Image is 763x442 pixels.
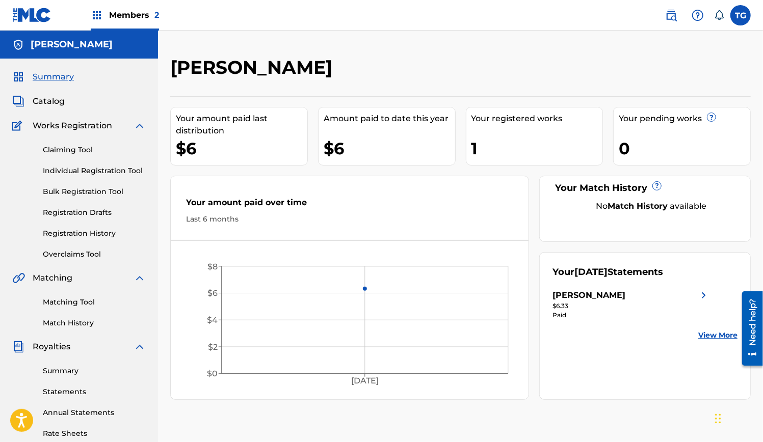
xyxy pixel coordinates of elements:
[208,342,218,352] tspan: $2
[43,428,146,439] a: Rate Sheets
[12,272,25,284] img: Matching
[33,120,112,132] span: Works Registration
[31,39,113,50] h5: Frank Larry Solivan II
[471,113,603,125] div: Your registered works
[186,197,513,214] div: Your amount paid over time
[698,330,738,341] a: View More
[608,201,668,211] strong: Match History
[207,262,218,271] tspan: $8
[12,95,24,107] img: Catalog
[91,9,103,21] img: Top Rightsholders
[12,341,24,353] img: Royalties
[734,288,763,370] iframe: Resource Center
[707,113,716,121] span: ?
[33,95,65,107] span: Catalog
[12,39,24,51] img: Accounts
[33,71,74,83] span: Summary
[43,145,146,155] a: Claiming Tool
[12,71,74,83] a: SummarySummary
[134,272,146,284] img: expand
[471,137,603,160] div: 1
[661,5,681,25] a: Public Search
[43,366,146,376] a: Summary
[665,9,677,21] img: search
[552,265,663,279] div: Your Statements
[176,137,307,160] div: $6
[698,289,710,301] img: right chevron icon
[43,386,146,397] a: Statements
[552,289,625,301] div: [PERSON_NAME]
[134,341,146,353] img: expand
[43,297,146,308] a: Matching Tool
[565,200,738,212] div: No available
[186,214,513,225] div: Last 6 months
[715,403,721,434] div: Drag
[154,10,159,20] span: 2
[688,5,708,25] div: Help
[109,9,159,21] span: Members
[43,249,146,260] a: Overclaims Tool
[712,393,763,442] iframe: Chat Widget
[33,272,72,284] span: Matching
[12,120,25,132] img: Works Registration
[619,137,750,160] div: 0
[552,301,709,311] div: $6.33
[714,10,724,20] div: Notifications
[12,71,24,83] img: Summary
[574,266,608,278] span: [DATE]
[552,289,709,320] a: [PERSON_NAME]right chevron icon$6.33Paid
[12,8,51,22] img: MLC Logo
[43,165,146,176] a: Individual Registration Tool
[730,5,751,25] div: User Menu
[176,113,307,137] div: Your amount paid last distribution
[43,318,146,328] a: Match History
[43,186,146,197] a: Bulk Registration Tool
[351,376,379,385] tspan: [DATE]
[324,113,455,125] div: Amount paid to date this year
[552,311,709,320] div: Paid
[43,407,146,418] a: Annual Statements
[692,9,704,21] img: help
[207,315,218,325] tspan: $4
[33,341,70,353] span: Royalties
[170,56,337,79] h2: [PERSON_NAME]
[653,182,661,190] span: ?
[12,95,65,107] a: CatalogCatalog
[43,228,146,239] a: Registration History
[552,181,738,195] div: Your Match History
[324,137,455,160] div: $6
[207,369,218,379] tspan: $0
[207,288,218,298] tspan: $6
[619,113,750,125] div: Your pending works
[134,120,146,132] img: expand
[43,207,146,218] a: Registration Drafts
